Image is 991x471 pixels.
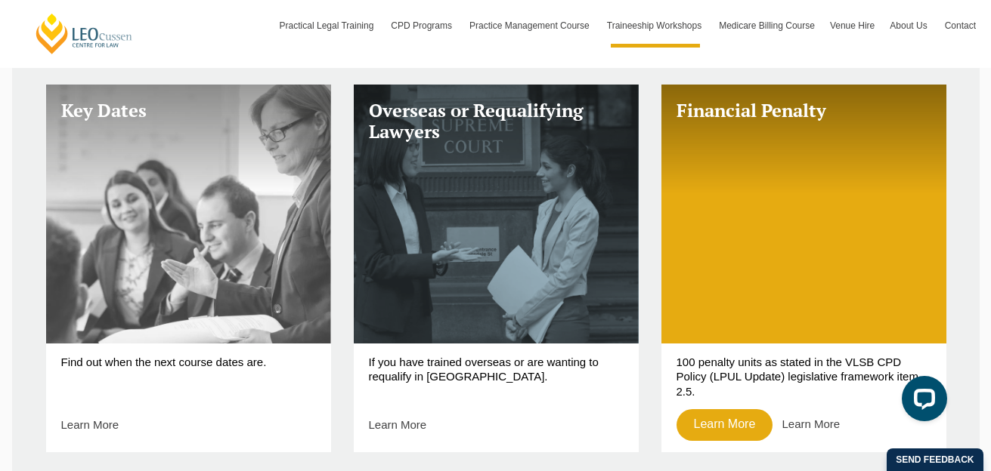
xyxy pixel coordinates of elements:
iframe: LiveChat chat widget [890,370,953,433]
a: Practice Management Course [462,4,599,48]
a: Learn More [677,409,773,441]
a: Key Dates [46,85,331,343]
a: Contact [937,4,983,48]
a: Financial Penalty [661,85,946,343]
a: [PERSON_NAME] Centre for Law [34,12,135,55]
a: Medicare Billing Course [711,4,822,48]
h3: Key Dates [61,100,316,122]
a: Overseas or Requalifying Lawyers [354,85,639,343]
p: If you have trained overseas or are wanting to requalify in [GEOGRAPHIC_DATA]. [369,355,624,397]
a: CPD Programs [383,4,462,48]
h3: Financial Penalty [677,100,931,122]
a: Learn More [782,417,841,430]
a: Learn More [369,418,427,431]
a: Venue Hire [822,4,882,48]
a: About Us [882,4,937,48]
p: 100 penalty units as stated in the VLSB CPD Policy (LPUL Update) legislative framework item 2.5. [677,355,931,397]
a: Practical Legal Training [272,4,384,48]
a: Traineeship Workshops [599,4,711,48]
p: Find out when the next course dates are. [61,355,316,397]
h3: Overseas or Requalifying Lawyers [369,100,624,143]
a: Learn More [61,418,119,431]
